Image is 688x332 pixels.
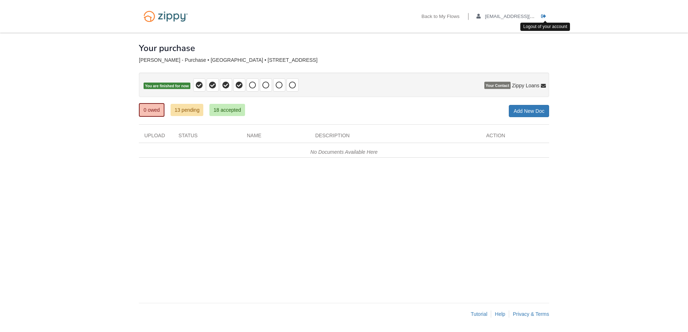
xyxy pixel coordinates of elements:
[484,82,511,89] span: Your Contact
[541,14,549,21] a: Log out
[139,103,164,117] a: 0 owed
[471,311,487,317] a: Tutorial
[171,104,203,116] a: 13 pending
[139,132,173,143] div: Upload
[139,57,549,63] div: [PERSON_NAME] - Purchase • [GEOGRAPHIC_DATA] • [STREET_ADDRESS]
[509,105,549,117] a: Add New Doc
[512,82,539,89] span: Zippy Loans
[173,132,241,143] div: Status
[481,132,549,143] div: Action
[513,311,549,317] a: Privacy & Terms
[421,14,460,21] a: Back to My Flows
[476,14,607,21] a: edit profile
[209,104,245,116] a: 18 accepted
[144,83,190,89] span: You are finished for now
[139,7,193,26] img: Logo
[485,14,607,19] span: sade.hatten@yahoo.com
[139,43,195,53] h1: Your purchase
[520,23,570,31] div: Logout of your account
[495,311,505,317] a: Help
[311,149,378,155] em: No Documents Available Here
[310,132,481,143] div: Description
[241,132,310,143] div: Name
